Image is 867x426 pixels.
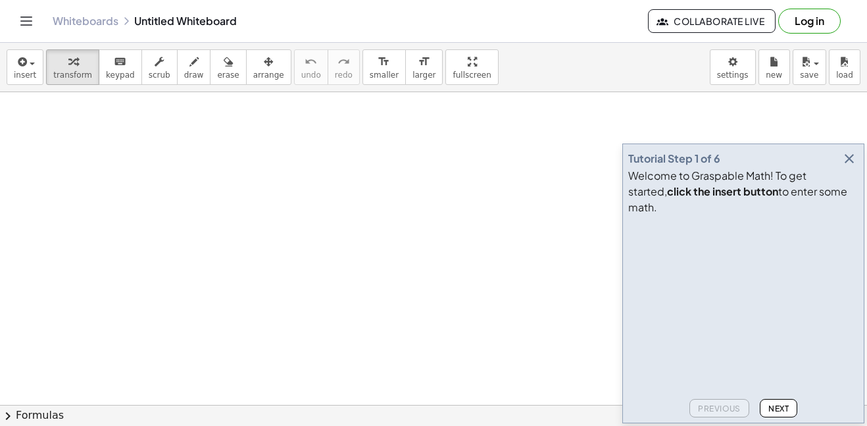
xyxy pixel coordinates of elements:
i: format_size [378,54,390,70]
span: Next [768,404,789,413]
button: Next [760,399,797,417]
span: transform [53,70,92,80]
span: erase [217,70,239,80]
span: arrange [253,70,284,80]
i: keyboard [114,54,126,70]
button: new [758,49,790,85]
span: scrub [149,70,170,80]
button: Collaborate Live [648,9,776,33]
button: arrange [246,49,291,85]
button: load [829,49,860,85]
i: undo [305,54,317,70]
button: insert [7,49,43,85]
button: redoredo [328,49,360,85]
i: redo [337,54,350,70]
i: format_size [418,54,430,70]
span: Collaborate Live [659,15,764,27]
div: Welcome to Graspable Math! To get started, to enter some math. [628,168,858,215]
span: redo [335,70,353,80]
button: erase [210,49,246,85]
button: save [793,49,826,85]
span: undo [301,70,321,80]
span: load [836,70,853,80]
div: Tutorial Step 1 of 6 [628,151,720,167]
button: Log in [778,9,841,34]
span: save [800,70,818,80]
button: format_sizesmaller [362,49,406,85]
span: fullscreen [453,70,491,80]
span: keypad [106,70,135,80]
span: new [766,70,782,80]
span: smaller [370,70,399,80]
button: Toggle navigation [16,11,37,32]
button: fullscreen [445,49,498,85]
span: larger [412,70,435,80]
button: draw [177,49,211,85]
button: settings [710,49,756,85]
button: scrub [141,49,178,85]
a: Whiteboards [53,14,118,28]
b: click the insert button [667,184,778,198]
button: undoundo [294,49,328,85]
button: keyboardkeypad [99,49,142,85]
span: settings [717,70,749,80]
span: insert [14,70,36,80]
button: transform [46,49,99,85]
button: format_sizelarger [405,49,443,85]
span: draw [184,70,204,80]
